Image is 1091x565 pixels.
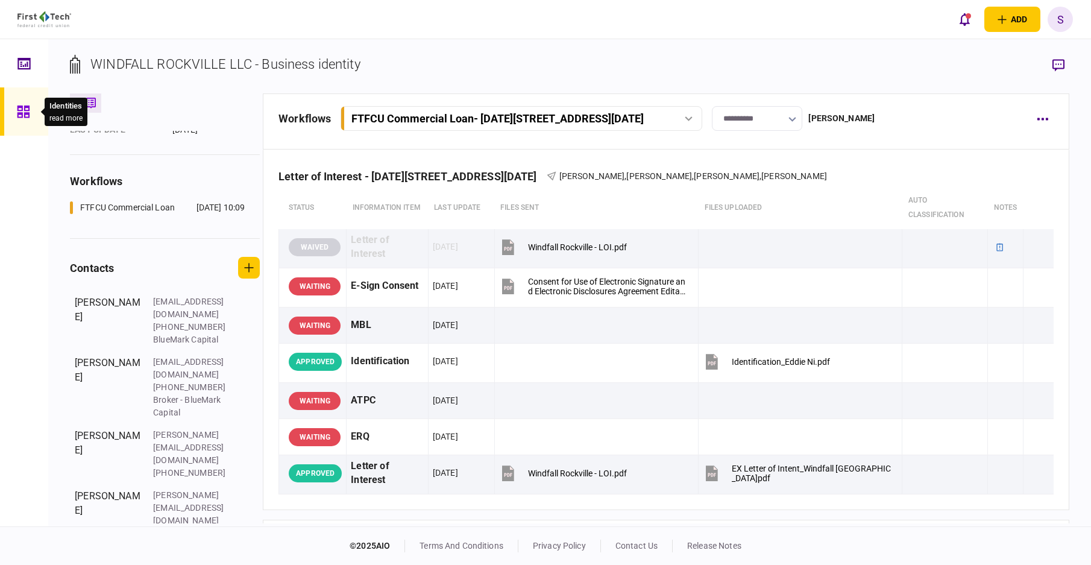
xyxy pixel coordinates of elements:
[278,110,331,127] div: workflows
[1048,7,1073,32] button: S
[75,356,141,419] div: [PERSON_NAME]
[90,54,360,74] div: WINDFALL ROCKVILLE LLC - Business identity
[197,201,245,214] div: [DATE] 10:09
[341,106,702,131] button: FTFCU Commercial Loan- [DATE][STREET_ADDRESS][DATE]
[289,238,341,256] div: WAIVED
[428,187,494,229] th: last update
[732,464,891,483] div: EX Letter of Intent_Windfall Rockville.pdf
[703,459,891,487] button: EX Letter of Intent_Windfall Rockville.pdf
[75,429,141,479] div: [PERSON_NAME]
[351,312,423,339] div: MBL
[420,541,503,551] a: terms and conditions
[289,353,342,371] div: APPROVED
[494,187,698,229] th: files sent
[75,295,141,346] div: [PERSON_NAME]
[615,541,658,551] a: contact us
[153,295,231,321] div: [EMAIL_ADDRESS][DOMAIN_NAME]
[351,459,423,487] div: Letter of Interest
[153,429,231,467] div: [PERSON_NAME][EMAIL_ADDRESS][DOMAIN_NAME]
[703,348,830,375] button: Identification_Eddie Ni.pdf
[153,489,231,527] div: [PERSON_NAME][EMAIL_ADDRESS][DOMAIN_NAME]
[289,277,341,295] div: WAITING
[153,333,231,346] div: BlueMark Capital
[559,171,625,181] span: [PERSON_NAME]
[988,187,1023,229] th: notes
[808,112,875,125] div: [PERSON_NAME]
[433,241,458,253] div: [DATE]
[624,171,626,181] span: ,
[528,277,688,296] div: Consent for Use of Electronic Signature and Electronic Disclosures Agreement Editable.pdf
[433,355,458,367] div: [DATE]
[692,171,694,181] span: ,
[289,317,341,335] div: WAITING
[351,112,644,125] div: FTFCU Commercial Loan - [DATE][STREET_ADDRESS][DATE]
[153,394,231,419] div: Broker - BlueMark Capital
[153,321,231,333] div: [PHONE_NUMBER]
[351,273,423,300] div: E-Sign Consent
[289,392,341,410] div: WAITING
[761,171,827,181] span: [PERSON_NAME]
[499,233,627,260] button: Windfall Rockville - LOI.pdf
[70,173,260,189] div: workflows
[153,356,231,381] div: [EMAIL_ADDRESS][DOMAIN_NAME]
[528,469,627,478] div: Windfall Rockville - LOI.pdf
[49,100,83,112] div: Identities
[499,273,688,300] button: Consent for Use of Electronic Signature and Electronic Disclosures Agreement Editable.pdf
[351,233,423,261] div: Letter of Interest
[699,187,902,229] th: Files uploaded
[433,280,458,292] div: [DATE]
[433,467,458,479] div: [DATE]
[278,170,546,183] div: Letter of Interest - [DATE][STREET_ADDRESS][DATE]
[153,467,231,479] div: [PHONE_NUMBER]
[351,387,423,414] div: ATPC
[289,428,341,446] div: WAITING
[70,260,114,276] div: contacts
[433,319,458,331] div: [DATE]
[759,171,761,181] span: ,
[499,459,627,487] button: Windfall Rockville - LOI.pdf
[528,242,627,252] div: Windfall Rockville - LOI.pdf
[732,357,830,367] div: Identification_Eddie Ni.pdf
[626,171,692,181] span: [PERSON_NAME]
[153,381,231,394] div: [PHONE_NUMBER]
[80,201,175,214] div: FTFCU Commercial Loan
[279,187,347,229] th: status
[433,394,458,406] div: [DATE]
[687,541,741,551] a: release notes
[70,201,245,214] a: FTFCU Commercial Loan[DATE] 10:09
[350,540,405,552] div: © 2025 AIO
[75,489,141,552] div: [PERSON_NAME]
[289,464,342,482] div: APPROVED
[17,11,71,27] img: client company logo
[351,423,423,450] div: ERQ
[694,171,759,181] span: [PERSON_NAME]
[347,187,428,229] th: Information item
[49,114,83,122] button: read more
[952,7,977,32] button: open notifications list
[433,431,458,443] div: [DATE]
[902,187,988,229] th: auto classification
[984,7,1040,32] button: open adding identity options
[351,348,423,375] div: Identification
[533,541,586,551] a: privacy policy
